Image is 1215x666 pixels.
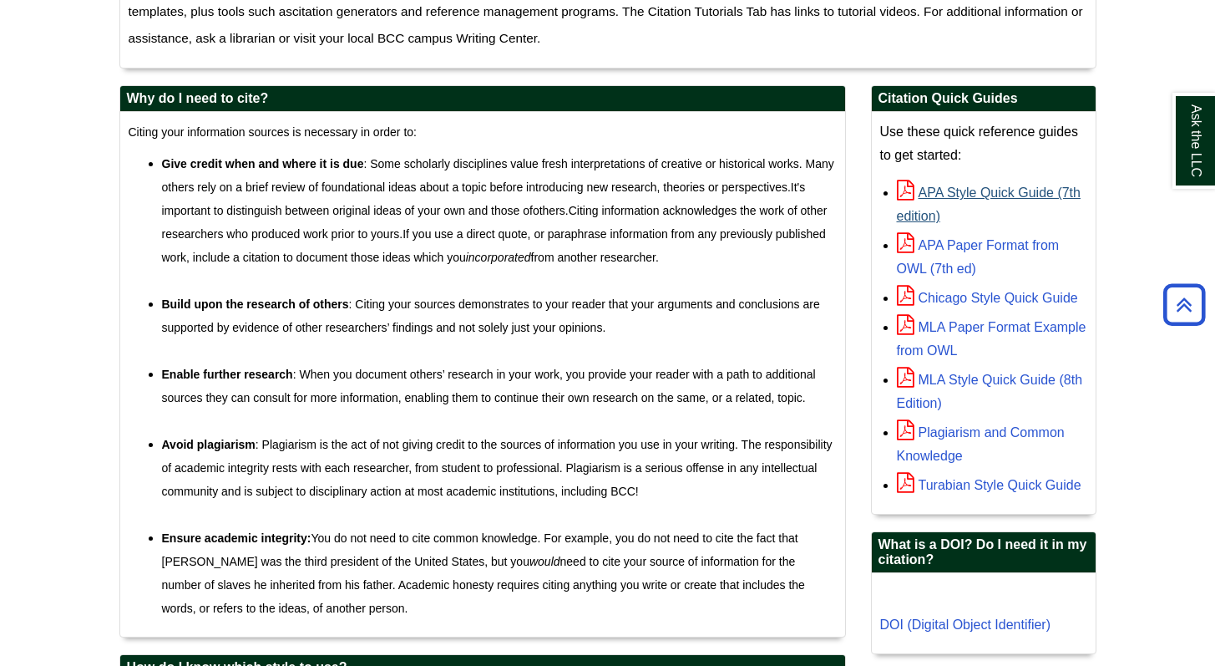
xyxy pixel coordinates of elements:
span: Citing your information sources is necessary in order to: [129,125,417,139]
h2: Why do I need to cite? [120,86,845,112]
strong: Build upon the research of others [162,297,349,311]
a: DOI (Digital Object Identifier) [880,618,1051,632]
strong: Enable further research [162,368,293,381]
span: citation generators and reference management programs. The Citation Tutorials Tab has links to tu... [129,4,1083,45]
p: Use these quick reference guides to get started: [880,120,1087,167]
a: APA Style Quick Guide (7th edition) [897,186,1081,223]
span: : Some scholarly disciplines value fresh interpretations of creative or historical works. Many ot... [162,157,834,287]
span: others. [533,204,569,217]
strong: Give credit when and where it is due [162,157,364,170]
em: incorporated [466,251,531,264]
span: : When you document others’ research in your work, you provide your reader with a path to additio... [162,368,816,404]
a: MLA Paper Format Example from OWL [897,320,1086,358]
span: You do not need to cite common knowledge. For example, you do not need to cite the fact that [PER... [162,531,805,615]
strong: Ensure academic integrity: [162,531,311,545]
a: MLA Style Quick Guide (8th Edition) [897,373,1083,410]
em: would [529,555,560,568]
a: Turabian Style Quick Guide [897,478,1081,492]
a: Plagiarism and Common Knowledge [897,425,1065,463]
h2: What is a DOI? Do I need it in my citation? [872,532,1096,573]
a: Back to Top [1157,293,1211,316]
a: Chicago Style Quick Guide [897,291,1078,305]
h2: Citation Quick Guides [872,86,1096,112]
span: : Citing your sources demonstrates to your reader that your arguments and conclusions are support... [162,297,820,334]
span: : Plagiarism is the act of not giving credit to the sources of information you use in your writin... [162,438,833,498]
strong: Avoid plagiarism [162,438,256,451]
a: APA Paper Format from OWL (7th ed) [897,238,1060,276]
